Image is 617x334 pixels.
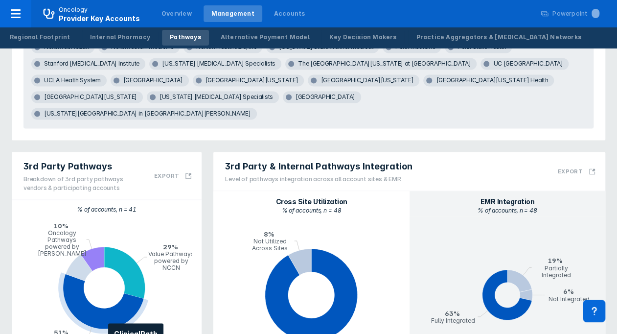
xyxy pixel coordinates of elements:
[161,9,192,18] div: Overview
[541,271,571,279] tspan: Integrated
[480,58,569,70] span: UC [GEOGRAPHIC_DATA]
[563,287,574,295] tspan: 6%
[329,33,397,42] div: Key Decision Makers
[163,242,179,250] tspan: 29%
[154,172,179,179] h3: Export
[170,33,201,42] div: Pathways
[155,257,189,264] tspan: powered by
[48,229,76,237] tspan: Oncology
[266,5,313,22] a: Accounts
[285,58,477,70] span: The [GEOGRAPHIC_DATA][US_STATE] at [GEOGRAPHIC_DATA]
[163,264,181,271] tspan: NCCN
[225,175,412,184] div: Level of pathways integration across all account sites & EMR
[253,238,287,245] tspan: Not Utilized
[283,91,361,103] span: [GEOGRAPHIC_DATA]
[54,221,69,229] tspan: 10%
[480,197,535,207] div: EMR Integration
[23,175,137,192] div: Breakdown of 3rd party pathways vendors & participating accounts
[59,14,140,23] span: Provider Key Accounts
[431,317,475,324] tspan: Fully Integrated
[47,236,76,243] tspan: Pathways
[213,30,318,46] a: Alternative Payment Model
[111,74,189,86] span: [GEOGRAPHIC_DATA]
[38,250,87,257] tspan: [PERSON_NAME]
[275,197,347,207] div: Cross Site Utilization
[416,33,581,42] div: Practice Aggregators & [MEDICAL_DATA] Networks
[221,33,310,42] div: Alternative Payment Model
[558,168,583,175] h3: Export
[149,58,281,70] span: [US_STATE] [MEDICAL_DATA] Specialists
[544,264,568,272] tspan: Partially
[31,108,257,119] span: [US_STATE][GEOGRAPHIC_DATA] in [GEOGRAPHIC_DATA][PERSON_NAME]
[204,5,262,22] a: Management
[211,9,254,18] div: Management
[308,74,419,86] span: [GEOGRAPHIC_DATA][US_STATE]
[31,58,145,70] span: Stanford [MEDICAL_DATA] Institute
[59,5,88,14] p: Oncology
[583,300,605,322] div: Contact Support
[90,33,150,42] div: Internal Pharmacy
[154,5,200,22] a: Overview
[225,161,412,172] span: 3rd Party & Internal Pathways Integration
[77,206,137,214] div: % of accounts, n = 41
[31,91,143,103] span: [GEOGRAPHIC_DATA][US_STATE]
[445,309,460,317] tspan: 63%
[478,207,537,215] div: % of accounts, n = 48
[408,30,589,46] a: Practice Aggregators & [MEDICAL_DATA] Networks
[252,244,288,252] tspan: Across Sites
[264,230,274,238] tspan: 8%
[193,74,304,86] span: [GEOGRAPHIC_DATA][US_STATE]
[10,33,70,42] div: Regional Footprint
[548,295,590,302] tspan: Not Integrated
[282,207,342,215] div: % of accounts, n = 48
[147,91,279,103] span: [US_STATE] [MEDICAL_DATA] Specialists
[149,250,195,258] tspan: Value Pathways
[162,30,209,46] a: Pathways
[82,30,158,46] a: Internal Pharmacy
[2,30,78,46] a: Regional Footprint
[321,30,405,46] a: Key Decision Makers
[552,9,599,18] div: Powerpoint
[148,156,198,195] button: Export
[31,74,107,86] span: UCLA Health System
[548,257,563,264] tspan: 19%
[274,9,305,18] div: Accounts
[552,156,601,187] button: Export
[45,243,79,250] tspan: powered by
[23,161,112,172] span: 3rd Party Pathways
[423,74,554,86] span: [GEOGRAPHIC_DATA][US_STATE] Health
